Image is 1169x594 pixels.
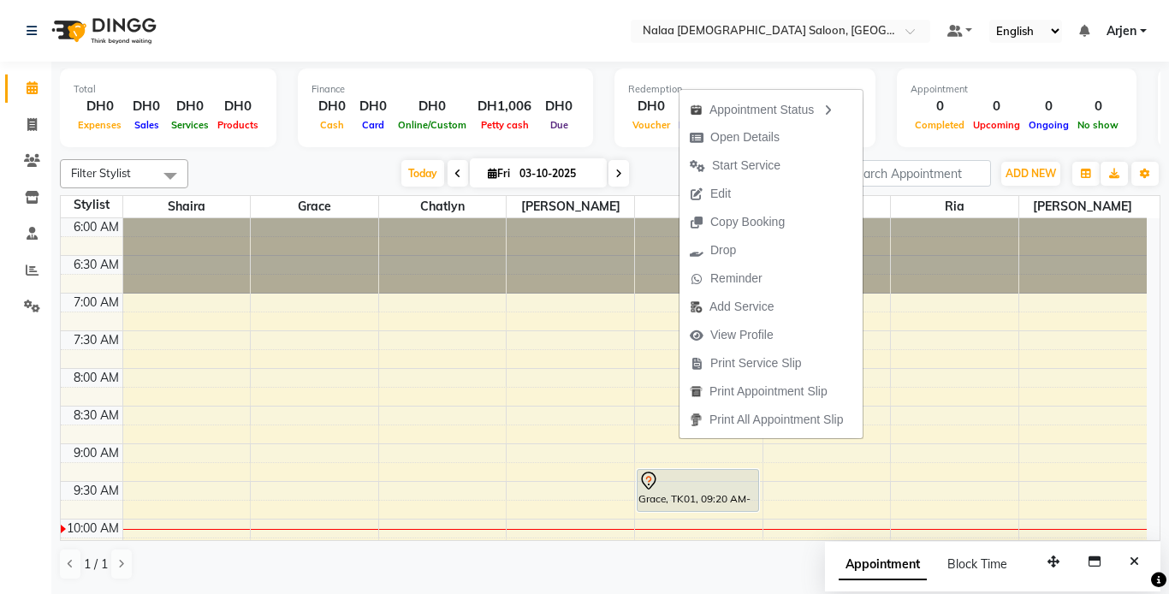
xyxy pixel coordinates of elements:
[126,97,167,116] div: DH0
[1024,119,1073,131] span: Ongoing
[167,97,213,116] div: DH0
[123,196,251,217] span: Shaira
[401,160,444,187] span: Today
[710,270,763,288] span: Reminder
[251,196,378,217] span: Grace
[358,119,389,131] span: Card
[628,97,674,116] div: DH0
[1019,196,1147,217] span: [PERSON_NAME]
[1122,549,1147,575] button: Close
[690,104,703,116] img: apt_status.png
[312,97,353,116] div: DH0
[674,97,718,116] div: DH0
[712,157,780,175] span: Start Service
[839,549,927,580] span: Appointment
[911,119,969,131] span: Completed
[70,218,122,236] div: 6:00 AM
[710,326,774,344] span: View Profile
[312,82,579,97] div: Finance
[316,119,348,131] span: Cash
[891,196,1018,217] span: ria
[1107,22,1136,40] span: Arjen
[514,161,600,187] input: 2025-10-03
[911,97,969,116] div: 0
[70,331,122,349] div: 7:30 AM
[74,97,126,116] div: DH0
[709,383,828,401] span: Print Appointment Slip
[394,119,471,131] span: Online/Custom
[471,97,538,116] div: DH1,006
[394,97,471,116] div: DH0
[969,97,1024,116] div: 0
[74,82,263,97] div: Total
[709,411,843,429] span: Print All Appointment Slip
[635,196,763,217] span: Aisa
[1024,97,1073,116] div: 0
[70,369,122,387] div: 8:00 AM
[679,94,863,123] div: Appointment Status
[628,82,862,97] div: Redemption
[477,119,533,131] span: Petty cash
[710,354,802,372] span: Print Service Slip
[1073,97,1123,116] div: 0
[710,185,731,203] span: Edit
[710,241,736,259] span: Drop
[947,556,1007,572] span: Block Time
[709,298,774,316] span: Add Service
[546,119,573,131] span: Due
[70,256,122,274] div: 6:30 AM
[484,167,514,180] span: Fri
[628,119,674,131] span: Voucher
[1006,167,1056,180] span: ADD NEW
[674,119,718,131] span: Prepaid
[70,407,122,425] div: 8:30 AM
[213,97,263,116] div: DH0
[213,119,263,131] span: Products
[1073,119,1123,131] span: No show
[167,119,213,131] span: Services
[379,196,507,217] span: Chatlyn
[130,119,163,131] span: Sales
[690,385,703,398] img: printapt.png
[710,213,785,231] span: Copy Booking
[61,196,122,214] div: Stylist
[841,160,991,187] input: Search Appointment
[690,300,703,313] img: add-service.png
[74,119,126,131] span: Expenses
[70,482,122,500] div: 9:30 AM
[71,166,131,180] span: Filter Stylist
[969,119,1024,131] span: Upcoming
[538,97,579,116] div: DH0
[70,294,122,312] div: 7:00 AM
[638,470,758,511] div: Grace, TK01, 09:20 AM-09:55 AM, Manicure Classic
[1001,162,1060,186] button: ADD NEW
[690,413,703,426] img: printall.png
[710,128,780,146] span: Open Details
[507,196,634,217] span: [PERSON_NAME]
[44,7,161,55] img: logo
[63,520,122,538] div: 10:00 AM
[84,555,108,573] span: 1 / 1
[911,82,1123,97] div: Appointment
[70,444,122,462] div: 9:00 AM
[353,97,394,116] div: DH0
